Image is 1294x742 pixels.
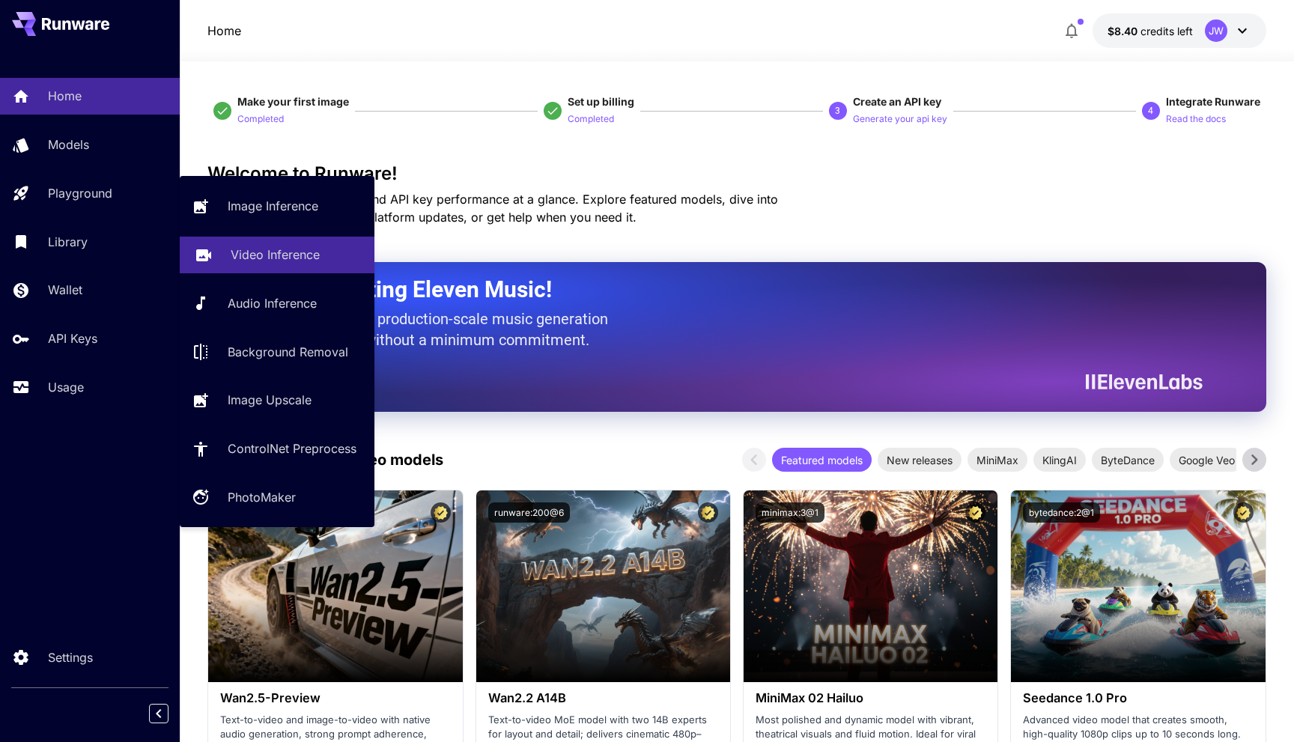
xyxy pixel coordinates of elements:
span: Google Veo [1170,452,1244,468]
span: Check out your usage stats and API key performance at a glance. Explore featured models, dive int... [207,192,778,225]
img: alt [1011,490,1265,682]
p: Library [48,233,88,251]
p: Completed [237,112,284,127]
p: Wallet [48,281,82,299]
button: bytedance:2@1 [1023,502,1100,523]
span: New releases [878,452,962,468]
p: 4 [1148,104,1153,118]
div: $8.40028 [1108,23,1193,39]
img: alt [208,490,462,682]
a: PhotoMaker [180,479,374,516]
span: credits left [1140,25,1193,37]
span: ByteDance [1092,452,1164,468]
nav: breadcrumb [207,22,241,40]
p: API Keys [48,329,97,347]
button: Certified Model – Vetted for best performance and includes a commercial license. [431,502,451,523]
h3: Welcome to Runware! [207,163,1266,184]
a: Image Upscale [180,382,374,419]
button: runware:200@6 [488,502,570,523]
div: JW [1205,19,1227,42]
span: Integrate Runware [1166,95,1260,108]
p: Settings [48,648,93,666]
p: Video Inference [231,246,320,264]
span: Make your first image [237,95,349,108]
button: Collapse sidebar [149,704,168,723]
p: Read the docs [1166,112,1226,127]
img: alt [476,490,730,682]
span: MiniMax [968,452,1027,468]
p: Background Removal [228,343,348,361]
a: Background Removal [180,333,374,370]
p: Image Inference [228,197,318,215]
a: Audio Inference [180,285,374,322]
span: $8.40 [1108,25,1140,37]
button: Certified Model – Vetted for best performance and includes a commercial license. [965,502,985,523]
h3: Seedance 1.0 Pro [1023,691,1253,705]
a: Video Inference [180,237,374,273]
button: Certified Model – Vetted for best performance and includes a commercial license. [698,502,718,523]
h3: MiniMax 02 Hailuo [756,691,985,705]
p: The only way to get production-scale music generation from Eleven Labs without a minimum commitment. [245,308,619,350]
p: Image Upscale [228,391,312,409]
p: ControlNet Preprocess [228,440,356,457]
button: Certified Model – Vetted for best performance and includes a commercial license. [1233,502,1254,523]
a: Image Inference [180,188,374,225]
button: $8.40028 [1093,13,1266,48]
p: Generate your api key [853,112,947,127]
p: Models [48,136,89,153]
p: PhotoMaker [228,488,296,506]
p: Completed [568,112,614,127]
a: ControlNet Preprocess [180,431,374,467]
span: KlingAI [1033,452,1086,468]
div: Collapse sidebar [160,700,180,727]
span: Set up billing [568,95,634,108]
h2: Now Supporting Eleven Music! [245,276,1191,304]
h3: Wan2.2 A14B [488,691,718,705]
img: alt [744,490,997,682]
p: Audio Inference [228,294,317,312]
p: Usage [48,378,84,396]
p: Playground [48,184,112,202]
h3: Wan2.5-Preview [220,691,450,705]
p: 3 [835,104,840,118]
button: minimax:3@1 [756,502,824,523]
span: Create an API key [853,95,941,108]
span: Featured models [772,452,872,468]
p: Home [207,22,241,40]
p: Home [48,87,82,105]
